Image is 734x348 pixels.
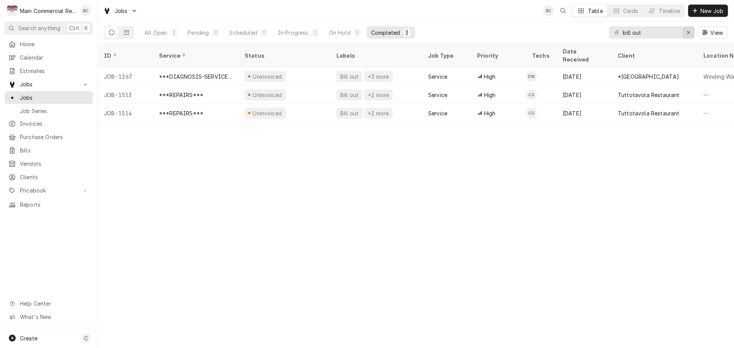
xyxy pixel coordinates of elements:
div: Job Type [428,52,465,60]
div: [DATE] [557,86,612,104]
div: Tuttotavola Restaurant [618,91,680,99]
div: Dorian Wertz's Avatar [526,71,537,82]
div: Bookkeeper Main Commercial's Avatar [80,5,91,16]
div: Uninvoiced [252,109,283,117]
span: Jobs [20,80,78,88]
div: M [7,5,18,16]
div: Main Commercial Refrigeration Service's Avatar [7,5,18,16]
div: Status [245,52,323,60]
div: BC [543,5,554,16]
span: Ctrl [69,24,79,32]
span: Create [20,335,37,342]
div: Caleb Gorton's Avatar [526,108,537,118]
div: Client [618,52,690,60]
div: Bookkeeper Main Commercial's Avatar [543,5,554,16]
div: Priority [477,52,518,60]
div: Service [428,73,447,81]
span: Pricebook [20,186,78,194]
div: Caleb Gorton's Avatar [526,89,537,100]
div: Service [428,91,447,99]
div: Techs [532,52,550,60]
div: JOB-1513 [98,86,153,104]
a: Go to Help Center [5,297,93,310]
div: JOB-1267 [98,67,153,86]
span: High [484,109,496,117]
span: Clients [20,173,89,181]
div: Scheduled [229,29,257,37]
span: Bills [20,146,89,154]
a: Invoices [5,117,93,130]
span: Job Series [20,107,89,115]
span: High [484,73,496,81]
span: Jobs [115,7,128,15]
div: CG [526,108,537,118]
a: Job Series [5,105,93,117]
span: High [484,91,496,99]
div: +2 more [367,109,390,117]
div: Pending [188,29,209,37]
span: View [709,29,724,37]
a: Go to Jobs [5,78,93,91]
span: Vendors [20,160,89,168]
div: 3 [172,29,176,37]
span: Purchase Orders [20,133,89,141]
button: New Job [688,5,728,17]
div: 0 [355,29,360,37]
div: JOB-1514 [98,104,153,122]
div: Service [159,52,231,60]
div: Labels [336,52,416,60]
div: [DATE] [557,104,612,122]
a: Jobs [5,91,93,104]
span: Estimates [20,67,89,75]
div: Main Commercial Refrigeration Service [20,7,76,15]
span: Home [20,40,89,48]
div: In Progress [278,29,309,37]
div: Timeline [659,7,680,15]
span: Help Center [20,299,88,308]
div: 0 [313,29,318,37]
span: What's New [20,313,88,321]
a: Reports [5,198,93,211]
div: Bill out [339,109,359,117]
span: New Job [699,7,725,15]
span: Reports [20,201,89,209]
div: Completed [371,29,400,37]
a: Go to Jobs [100,5,141,17]
span: Jobs [20,94,89,102]
div: 0 [213,29,218,37]
a: Vendors [5,157,93,170]
div: All Open [145,29,167,37]
div: Service [428,109,447,117]
a: Go to Pricebook [5,184,93,197]
button: Search anythingCtrlK [5,21,93,35]
a: Calendar [5,51,93,64]
div: On Hold [329,29,351,37]
a: Home [5,38,93,50]
span: C [84,334,88,342]
div: 3 [404,29,409,37]
span: Invoices [20,120,89,128]
div: Uninvoiced [252,73,283,81]
div: +2 more [367,91,390,99]
div: Cards [623,7,638,15]
div: ID [104,52,145,60]
a: Purchase Orders [5,131,93,143]
div: [DATE] [557,67,612,86]
span: Search anything [18,24,60,32]
div: Bill out [339,73,359,81]
div: 0 [262,29,266,37]
div: Uninvoiced [252,91,283,99]
div: Table [588,7,603,15]
div: *[GEOGRAPHIC_DATA] [618,73,679,81]
div: Tuttotavola Restaurant [618,109,680,117]
input: Keyword search [623,26,680,39]
a: Clients [5,171,93,183]
div: BC [80,5,91,16]
a: Estimates [5,65,93,77]
button: View [698,26,728,39]
span: Calendar [20,53,89,62]
div: CG [526,89,537,100]
a: Go to What's New [5,311,93,323]
div: Date Received [563,47,604,63]
div: +3 more [367,73,390,81]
